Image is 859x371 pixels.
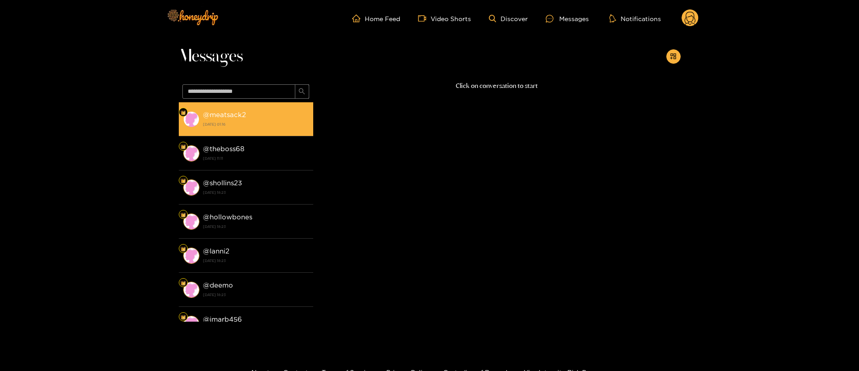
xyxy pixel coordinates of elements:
[183,179,199,196] img: conversation
[203,188,309,196] strong: [DATE] 18:23
[295,84,309,99] button: search
[666,49,681,64] button: appstore-add
[418,14,431,22] span: video-camera
[607,14,664,23] button: Notifications
[203,281,233,289] strong: @ deemo
[181,178,186,183] img: Fan Level
[183,282,199,298] img: conversation
[179,46,243,67] span: Messages
[203,154,309,162] strong: [DATE] 11:11
[183,248,199,264] img: conversation
[181,110,186,115] img: Fan Level
[546,13,589,24] div: Messages
[181,212,186,218] img: Fan Level
[183,111,199,127] img: conversation
[670,53,677,61] span: appstore-add
[203,247,229,255] strong: @ lanni2
[203,291,309,299] strong: [DATE] 18:23
[203,111,246,118] strong: @ meatsack2
[181,314,186,320] img: Fan Level
[203,179,242,187] strong: @ shollins23
[183,145,199,161] img: conversation
[352,14,365,22] span: home
[181,280,186,286] img: Fan Level
[203,257,309,265] strong: [DATE] 18:23
[183,214,199,230] img: conversation
[203,145,244,153] strong: @ theboss68
[181,246,186,252] img: Fan Level
[298,88,305,96] span: search
[203,120,309,128] strong: [DATE] 01:16
[418,14,471,22] a: Video Shorts
[181,144,186,149] img: Fan Level
[203,315,242,323] strong: @ jmarb456
[352,14,400,22] a: Home Feed
[183,316,199,332] img: conversation
[489,15,528,22] a: Discover
[203,213,252,221] strong: @ hollowbones
[313,81,681,91] p: Click on conversation to start
[203,223,309,231] strong: [DATE] 18:23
